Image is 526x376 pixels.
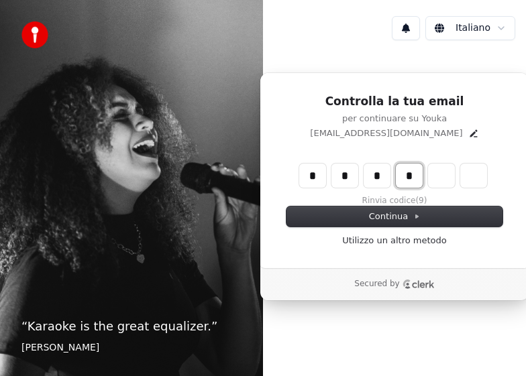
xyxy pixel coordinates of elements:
[21,21,48,48] img: youka
[369,210,420,223] span: Continua
[310,127,462,139] p: [EMAIL_ADDRESS][DOMAIN_NAME]
[299,164,326,188] input: Enter verification code. Digit 1
[286,206,503,227] button: Continua
[342,235,447,247] a: Utilizzo un altro metodo
[21,341,242,355] footer: [PERSON_NAME]
[396,164,423,188] input: Digit 4
[331,164,358,188] input: Digit 2
[403,279,435,289] a: Clerk logo
[286,113,503,125] p: per continuare su Youka
[21,317,242,336] p: “ Karaoke is the great equalizer. ”
[468,128,479,139] button: Edit
[354,279,399,290] p: Secured by
[428,164,455,188] input: Digit 5
[460,164,487,188] input: Digit 6
[364,164,390,188] input: Digit 3
[297,161,490,190] div: Verification code input
[286,94,503,110] h1: Controlla la tua email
